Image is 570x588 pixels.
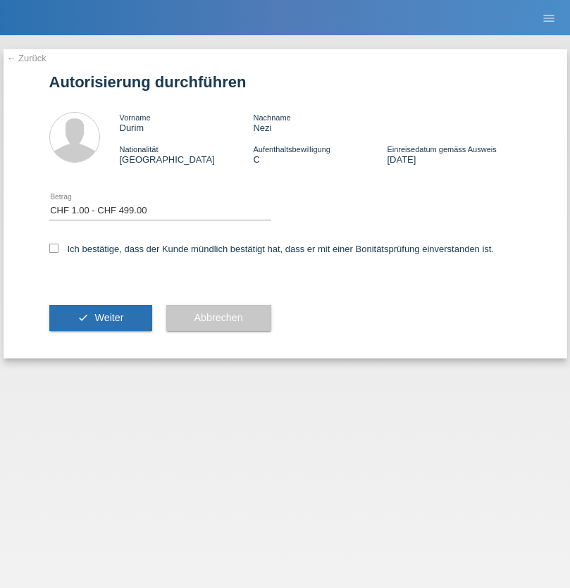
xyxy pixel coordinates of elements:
[49,244,495,254] label: Ich bestätige, dass der Kunde mündlich bestätigt hat, dass er mit einer Bonitätsprüfung einversta...
[166,305,271,332] button: Abbrechen
[49,305,152,332] button: check Weiter
[7,53,47,63] a: ← Zurück
[49,73,521,91] h1: Autorisierung durchführen
[253,144,387,165] div: C
[387,145,496,154] span: Einreisedatum gemäss Ausweis
[535,13,563,22] a: menu
[120,113,151,122] span: Vorname
[78,312,89,323] i: check
[194,312,243,323] span: Abbrechen
[253,145,330,154] span: Aufenthaltsbewilligung
[542,11,556,25] i: menu
[94,312,123,323] span: Weiter
[253,113,290,122] span: Nachname
[120,144,254,165] div: [GEOGRAPHIC_DATA]
[120,112,254,133] div: Durim
[120,145,159,154] span: Nationalität
[387,144,521,165] div: [DATE]
[253,112,387,133] div: Nezi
